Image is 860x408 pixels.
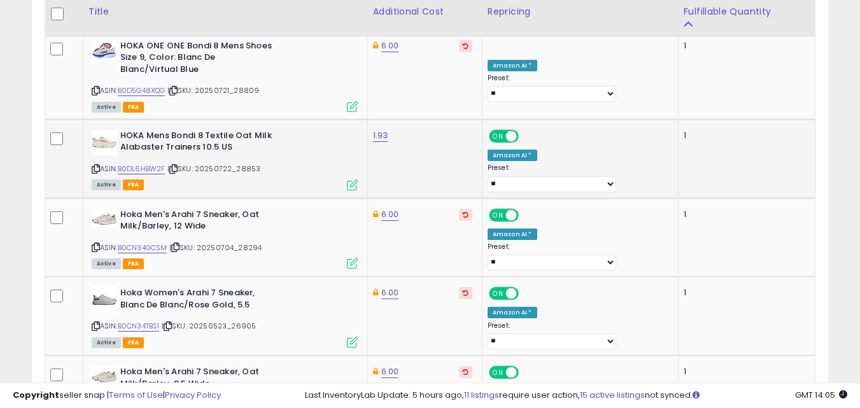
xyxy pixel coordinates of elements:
div: Preset: [488,74,668,102]
div: Fulfillable Quantity [684,5,810,18]
a: 11 listings [464,389,499,401]
a: B0D5G48XQG [118,85,166,96]
img: 312P7ZXMwgL._SL40_.jpg [92,366,117,385]
div: Amazon AI * [488,150,537,161]
div: Preset: [488,164,668,192]
span: All listings currently available for purchase on Amazon [92,258,121,269]
div: 1 [684,287,805,299]
div: Additional Cost [373,5,477,18]
a: 6.00 [381,365,399,378]
a: 15 active listings [580,389,645,401]
strong: Copyright [13,389,59,401]
span: All listings currently available for purchase on Amazon [92,179,121,190]
b: Hoka Men's Arahi 7 Sneaker, Oat Milk/Barley, 12 Wide [120,209,275,236]
span: FBA [123,102,145,113]
span: | SKU: 20250721_28809 [167,85,260,95]
span: ON [490,130,506,141]
div: 1 [684,366,805,377]
div: Amazon AI * [488,60,537,71]
div: ASIN: [92,130,358,189]
a: B0CN34TBS1 [118,321,160,332]
span: OFF [517,288,537,299]
div: 1 [684,40,805,52]
div: 1 [684,130,805,141]
span: FBA [123,337,145,348]
span: ON [490,367,506,378]
a: B0CN34GCSM [118,243,167,253]
div: Preset: [488,321,668,350]
div: Amazon AI * [488,307,537,318]
div: ASIN: [92,209,358,268]
div: ASIN: [92,40,358,111]
span: All listings currently available for purchase on Amazon [92,337,121,348]
img: 31dF0CYrZqL._SL40_.jpg [92,287,117,313]
img: 312P7ZXMwgL._SL40_.jpg [92,209,117,228]
b: HOKA Mens Bondi 8 Textile Oat Milk Alabaster Trainers 10.5 US [120,130,275,157]
div: Last InventoryLab Update: 5 hours ago, require user action, not synced. [305,390,847,402]
div: 1 [684,209,805,220]
span: ON [490,288,506,299]
a: B0DL6HBW2F [118,164,166,174]
a: 6.00 [381,208,399,221]
span: OFF [517,130,537,141]
div: Preset: [488,243,668,271]
a: 6.00 [381,286,399,299]
b: HOKA ONE ONE Bondi 8 Mens Shoes Size 9, Color: Blanc De Blanc/Virtual Blue [120,40,275,79]
img: 31hC-tmT6DL._SL40_.jpg [92,130,117,155]
div: Repricing [488,5,673,18]
span: 2025-08-13 14:05 GMT [795,389,847,401]
span: FBA [123,258,145,269]
b: Hoka Men's Arahi 7 Sneaker, Oat Milk/Barley, 8.5 Wide [120,366,275,393]
div: Amazon AI * [488,229,537,240]
div: Title [88,5,362,18]
span: OFF [517,209,537,220]
span: FBA [123,179,145,190]
div: ASIN: [92,287,358,346]
span: | SKU: 20250722_28853 [167,164,261,174]
img: 41OJcf3ppaL._SL40_.jpg [92,40,117,61]
a: 1.93 [373,129,388,142]
div: seller snap | | [13,390,221,402]
span: | SKU: 20250523_26905 [162,321,257,331]
span: All listings currently available for purchase on Amazon [92,102,121,113]
a: Terms of Use [109,389,163,401]
a: Privacy Policy [165,389,221,401]
span: | SKU: 20250704_28294 [169,243,262,253]
span: ON [490,209,506,220]
b: Hoka Women's Arahi 7 Sneaker, Blanc De Blanc/Rose Gold, 5.5 [120,287,275,314]
a: 6.00 [381,39,399,52]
